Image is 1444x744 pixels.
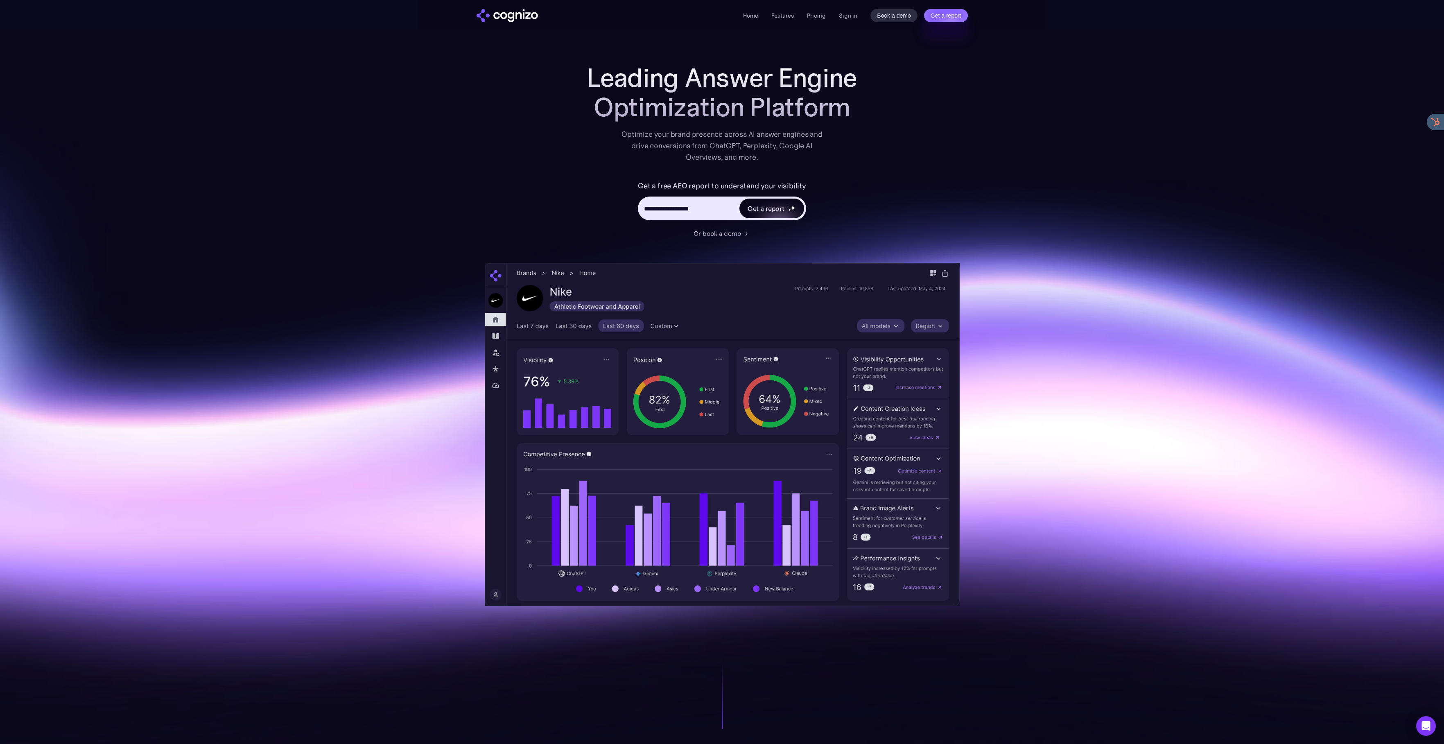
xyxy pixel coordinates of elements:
[788,208,791,211] img: star
[694,228,741,238] div: Or book a demo
[790,205,795,210] img: star
[839,11,857,20] a: Sign in
[788,206,789,207] img: star
[739,198,805,219] a: Get a reportstarstarstar
[743,12,758,19] a: Home
[477,9,538,22] img: cognizo logo
[870,9,917,22] a: Book a demo
[748,204,784,213] div: Get a report
[477,9,538,22] a: home
[924,9,968,22] a: Get a report
[807,12,826,19] a: Pricing
[638,179,806,192] label: Get a free AEO report to understand your visibility
[558,63,886,122] h1: Leading Answer Engine Optimization Platform
[694,228,751,238] a: Or book a demo
[771,12,794,19] a: Features
[485,263,960,606] img: Cognizo AI visibility optimization dashboard
[621,129,823,163] div: Optimize your brand presence across AI answer engines and drive conversions from ChatGPT, Perplex...
[1416,716,1436,736] div: Open Intercom Messenger
[638,179,806,224] form: Hero URL Input Form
